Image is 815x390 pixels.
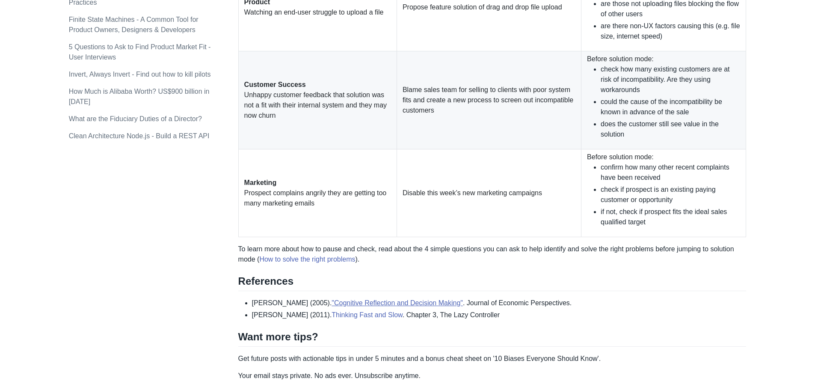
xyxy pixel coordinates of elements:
a: Thinking Fast and Slow [332,311,402,319]
li: [PERSON_NAME] (2005). . Journal of Economic Perspectives. [252,298,747,308]
a: "Cognitive Reflection and Decision Making" [332,299,463,307]
a: How Much is Alibaba Worth? US$900 billion in [DATE] [69,88,210,105]
li: if not, check if prospect fits the ideal sales qualified target [601,207,740,227]
h2: References [238,275,747,291]
a: 5 Questions to Ask to Find Product Market Fit - User Interviews [69,43,211,61]
li: check how many existing customers are at risk of incompatibility. Are they using workarounds [601,64,740,95]
td: Before solution mode: [581,149,746,237]
li: are there non-UX factors causing this (e.g. file size, internet speed) [601,21,740,42]
li: [PERSON_NAME] (2011). . Chapter 3, The Lazy Controller [252,310,747,320]
a: How to solve the right problems [259,256,355,263]
li: does the customer still see value in the solution [601,119,740,140]
td: Blame sales team for selling to clients with poor system fits and create a new process to screen ... [397,51,581,149]
td: Disable this week’s new marketing campaigns [397,149,581,237]
h2: Want more tips? [238,330,747,347]
li: could the cause of the incompatibility be known in advance of the sale [601,97,740,117]
a: Clean Architecture Node.js - Build a REST API [69,132,210,140]
td: Prospect complains angrily they are getting too many marketing emails [238,149,397,237]
li: confirm how many other recent complaints have been received [601,162,740,183]
a: Finite State Machines - A Common Tool for Product Owners, Designers & Developers [69,16,199,33]
strong: Customer Success [244,81,306,88]
td: Before solution mode: [581,51,746,149]
td: Unhappy customer feedback that solution was not a fit with their internal system and they may now... [238,51,397,149]
a: Invert, Always Invert - Find out how to kill pilots [69,71,211,78]
a: What are the Fiduciary Duties of a Director? [69,115,202,122]
li: check if prospect is an existing paying customer or opportunity [601,185,740,205]
p: Get future posts with actionable tips in under 5 minutes and a bonus cheat sheet on '10 Biases Ev... [238,354,747,364]
p: Your email stays private. No ads ever. Unsubscribe anytime. [238,371,747,381]
p: To learn more about how to pause and check, read about the 4 simple questions you can ask to help... [238,244,747,265]
strong: Marketing [244,179,277,186]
